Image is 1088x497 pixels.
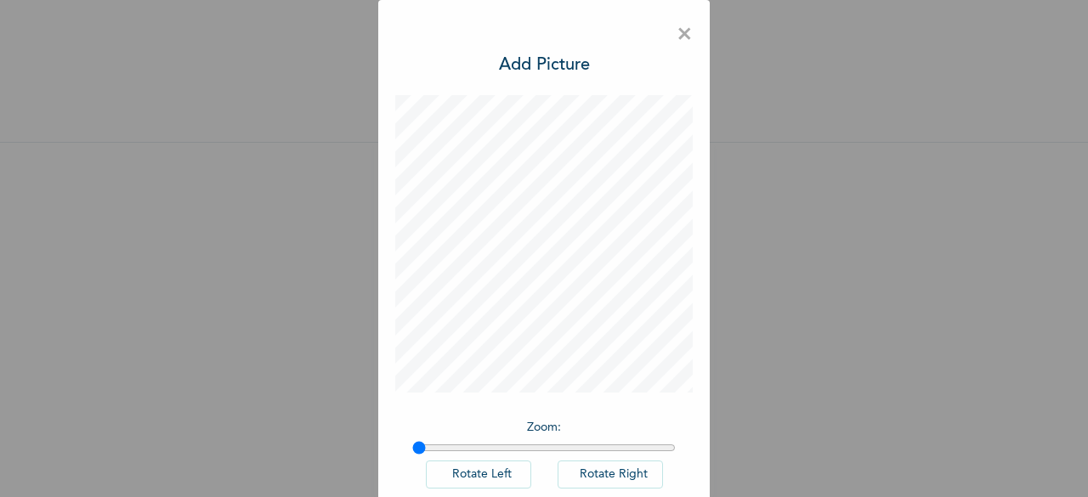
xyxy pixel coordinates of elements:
span: Please add a recent Passport Photograph [391,307,697,376]
button: Rotate Right [558,460,663,489]
p: Zoom : [412,419,676,437]
button: Rotate Left [426,460,531,489]
span: × [677,17,693,53]
h3: Add Picture [499,53,590,78]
